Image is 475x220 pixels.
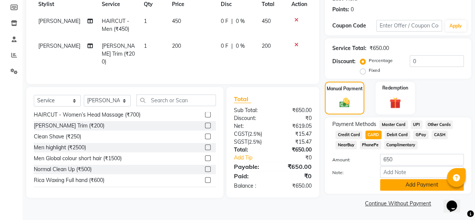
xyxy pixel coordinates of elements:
span: 2.5% [249,139,260,145]
span: SGST [234,138,247,145]
div: Sub Total: [228,106,273,114]
div: Balance : [228,182,273,190]
div: ₹619.05 [273,122,317,130]
span: Debit Card [385,130,410,139]
img: _gift.svg [386,96,404,110]
label: Amount: [327,156,374,163]
div: Coupon Code [332,22,376,30]
div: ₹15.47 [273,138,317,146]
div: HAIRCUT - Women’s Head Massage (₹700) [34,111,140,119]
label: Percentage [369,57,393,64]
input: Search or Scan [136,94,216,106]
div: ₹0 [280,154,317,162]
span: 450 [172,18,181,24]
iframe: chat widget [443,190,467,212]
div: Total: [228,146,273,154]
div: Service Total: [332,44,366,52]
div: ₹15.47 [273,130,317,138]
span: | [231,42,233,50]
span: [PERSON_NAME] Trim (₹200) [102,42,135,65]
span: CGST [234,130,248,137]
img: _cash.svg [336,97,353,109]
div: Men Global colour short hair (₹1500) [34,155,122,162]
span: HAIRCUT - Men (₹450) [102,18,129,32]
span: CARD [365,130,382,139]
div: Men highlight (₹2500) [34,144,86,152]
span: 0 % [236,17,245,25]
div: 0 [351,6,354,14]
div: ( ) [228,138,273,146]
span: 0 F [221,42,228,50]
div: ₹650.00 [369,44,389,52]
span: 1 [144,42,147,49]
label: Note: [327,169,374,176]
div: ₹650.00 [273,162,317,171]
span: [PERSON_NAME] [38,18,80,24]
span: 1 [144,18,147,24]
span: 200 [172,42,181,49]
span: [PERSON_NAME] [38,42,80,49]
span: UPI [411,120,422,129]
span: 2.5% [249,131,261,137]
span: PhonePe [360,141,381,149]
span: 0 % [236,42,245,50]
span: NearBuy [335,141,357,149]
div: [PERSON_NAME] Trim (₹200) [34,122,104,130]
div: ₹0 [273,171,317,181]
span: 450 [261,18,270,24]
span: GPay [413,130,428,139]
label: Fixed [369,67,380,74]
div: ₹650.00 [273,146,317,154]
span: 200 [261,42,270,49]
span: Other Cards [425,120,453,129]
div: Rica Waxing Full hand (₹600) [34,176,104,184]
div: Discount: [332,58,356,65]
div: Discount: [228,114,273,122]
label: Redemption [382,85,408,91]
div: Normal Clean Up (₹500) [34,165,92,173]
span: Complimentary [384,141,418,149]
label: Manual Payment [327,85,363,92]
span: Credit Card [335,130,362,139]
div: Payable: [228,162,273,171]
span: CASH [431,130,448,139]
a: Add Tip [228,154,280,162]
span: Total [234,95,251,103]
a: Continue Without Payment [326,200,470,208]
input: Add Note [380,166,464,178]
div: ₹650.00 [273,182,317,190]
input: Amount [380,154,464,165]
div: ₹0 [273,114,317,122]
span: 0 F [221,17,228,25]
button: Add Payment [380,179,464,191]
button: Apply [445,20,466,32]
input: Enter Offer / Coupon Code [376,20,442,32]
div: Points: [332,6,349,14]
div: Paid: [228,171,273,181]
div: ( ) [228,130,273,138]
div: Clean Shave (₹250) [34,133,81,141]
span: Master Card [379,120,408,129]
span: Payment Methods [332,120,376,128]
div: ₹650.00 [273,106,317,114]
span: | [231,17,233,25]
div: Net: [228,122,273,130]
